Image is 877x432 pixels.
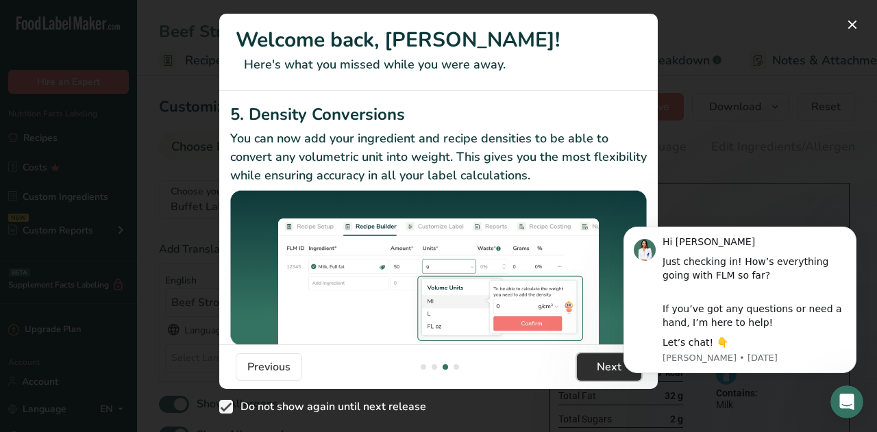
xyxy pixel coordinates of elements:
[230,190,647,352] img: Density Conversions
[597,359,621,375] span: Next
[230,102,647,127] h2: 5. Density Conversions
[230,129,647,185] p: You can now add your ingredient and recipe densities to be able to convert any volumetric unit in...
[236,25,641,55] h1: Welcome back, [PERSON_NAME]!
[236,55,641,74] p: Here's what you missed while you were away.
[247,359,291,375] span: Previous
[603,214,877,381] iframe: Intercom notifications message
[577,353,641,381] button: Next
[830,385,863,418] iframe: Intercom live chat
[236,353,302,381] button: Previous
[233,400,426,414] span: Do not show again until next release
